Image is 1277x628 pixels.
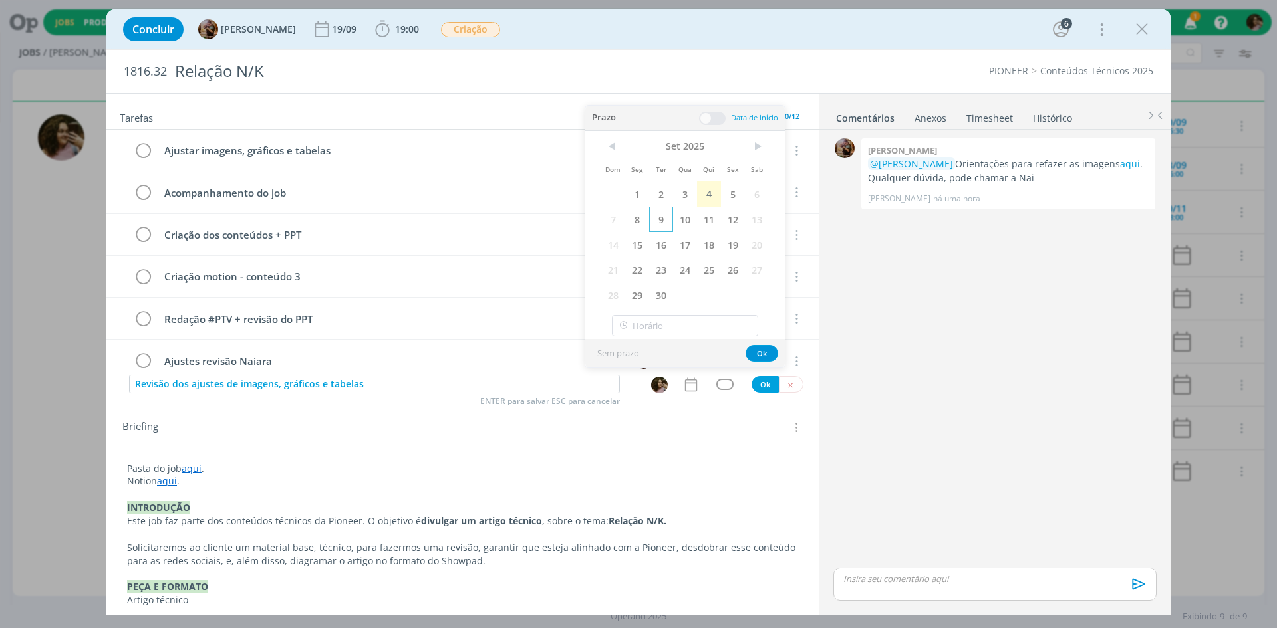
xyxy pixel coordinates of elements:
[122,419,158,436] span: Briefing
[835,138,855,158] img: A
[673,207,697,232] span: 10
[106,9,1171,615] div: dialog
[170,55,719,88] div: Relação N/K
[650,376,668,394] button: N
[612,315,758,336] input: Horário
[158,311,623,328] div: Redação #PTV + revisão do PPT
[158,185,660,201] div: Acompanhamento do job
[132,24,174,35] span: Concluir
[542,514,609,527] span: , sobre o tema:
[989,64,1028,77] a: PIONEER
[731,112,778,122] span: Data de início
[625,136,745,156] span: Set 2025
[673,181,697,207] span: 3
[711,362,729,369] div: 17:30
[868,193,930,205] p: [PERSON_NAME]
[721,156,745,181] span: Sex
[124,64,167,79] span: 1816.32
[120,108,153,124] span: Tarefas
[721,207,745,232] span: 12
[625,282,649,308] span: 29
[601,282,625,308] span: 28
[649,282,673,308] span: 30
[745,136,769,156] span: >
[157,474,177,487] a: aqui
[198,19,218,39] img: A
[123,17,184,41] button: Concluir
[198,19,296,39] button: A[PERSON_NAME]
[673,257,697,282] span: 24
[745,207,769,232] span: 13
[933,193,980,205] span: há uma hora
[421,514,476,527] strong: divulgar um
[158,142,623,159] div: Ajustar imagens, gráficos e tabelas
[746,345,778,362] button: Ok
[127,541,799,568] p: Solicitaremos ao cliente um material base, técnico, para fazermos uma revisão, garantir que estej...
[697,181,721,207] span: 4
[697,232,721,257] span: 18
[835,106,895,125] a: Comentários
[601,232,625,257] span: 14
[697,257,721,282] span: 25
[966,106,1014,125] a: Timesheet
[745,181,769,207] span: 6
[592,111,616,125] span: Prazo
[721,181,745,207] span: 5
[127,593,799,607] p: Artigo técnico
[440,21,501,38] button: Criação
[673,232,697,257] span: 17
[870,157,953,170] span: @[PERSON_NAME]
[601,207,625,232] span: 7
[158,227,623,243] div: Criação dos conteúdos + PPT
[441,22,500,37] span: Criação
[649,232,673,257] span: 16
[721,232,745,257] span: 19
[673,156,697,181] span: Qua
[601,257,625,282] span: 21
[721,257,745,282] span: 26
[332,25,359,34] div: 19/09
[372,19,422,40] button: 19:00
[609,514,666,527] strong: Relação N/K.
[127,580,208,593] strong: PEÇA E FORMATO
[745,156,769,181] span: Sab
[649,207,673,232] span: 9
[221,25,296,34] span: [PERSON_NAME]
[625,181,649,207] span: 1
[1032,106,1073,125] a: Histórico
[127,474,799,488] p: Notion .
[601,136,625,156] span: <
[745,232,769,257] span: 20
[480,396,620,407] span: ENTER para salvar ESC para cancelar
[1040,64,1153,77] a: Conteúdos Técnicos 2025
[395,23,419,35] span: 19:00
[601,156,625,181] span: Dom
[158,353,623,369] div: Ajustes revisão Naiara
[673,362,691,369] div: 16:30
[745,257,769,282] span: 27
[752,376,779,393] button: Ok
[649,181,673,207] span: 2
[868,157,1149,185] p: Orientações para refazer as imagens . Qualquer dúvida, pode chamar a Nai
[697,156,721,181] span: Qui
[625,232,649,257] span: 15
[868,144,937,156] b: [PERSON_NAME]
[625,156,649,181] span: Seg
[625,257,649,282] span: 22
[1050,19,1071,40] button: 6
[127,462,799,475] p: Pasta do job .
[479,514,542,527] strong: artigo técnico
[1061,18,1072,29] div: 6
[127,501,190,514] strong: INTRODUÇÃO
[915,112,946,125] div: Anexos
[649,156,673,181] span: Ter
[182,462,202,474] a: aqui
[158,268,623,285] div: Criação motion - conteúdo 3
[697,207,721,232] span: 11
[1120,157,1140,170] a: aqui
[625,207,649,232] span: 8
[651,377,668,393] img: N
[649,257,673,282] span: 23
[127,514,421,527] span: Este job faz parte dos conteúdos técnicos da Pioneer. O objetivo é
